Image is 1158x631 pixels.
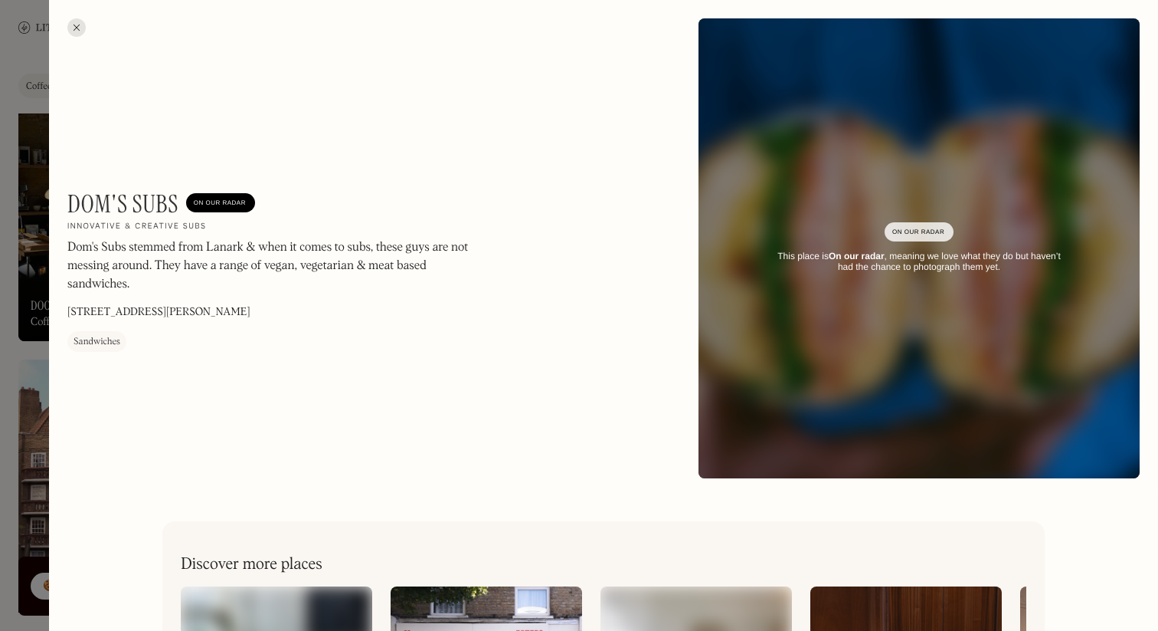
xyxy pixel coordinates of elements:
h2: Discover more places [181,555,322,574]
div: On Our Radar [892,225,946,240]
p: [STREET_ADDRESS][PERSON_NAME] [67,304,250,320]
h1: Dom's Subs [67,189,178,219]
h2: Innovative & creative subs [67,222,206,232]
p: Dom's Subs stemmed from Lanark & when it comes to subs, these guys are not messing around. They h... [67,238,481,294]
strong: On our radar [829,251,885,261]
div: This place is , meaning we love what they do but haven’t had the chance to photograph them yet. [769,251,1069,273]
div: On Our Radar [194,196,247,211]
div: Sandwiches [74,334,120,350]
